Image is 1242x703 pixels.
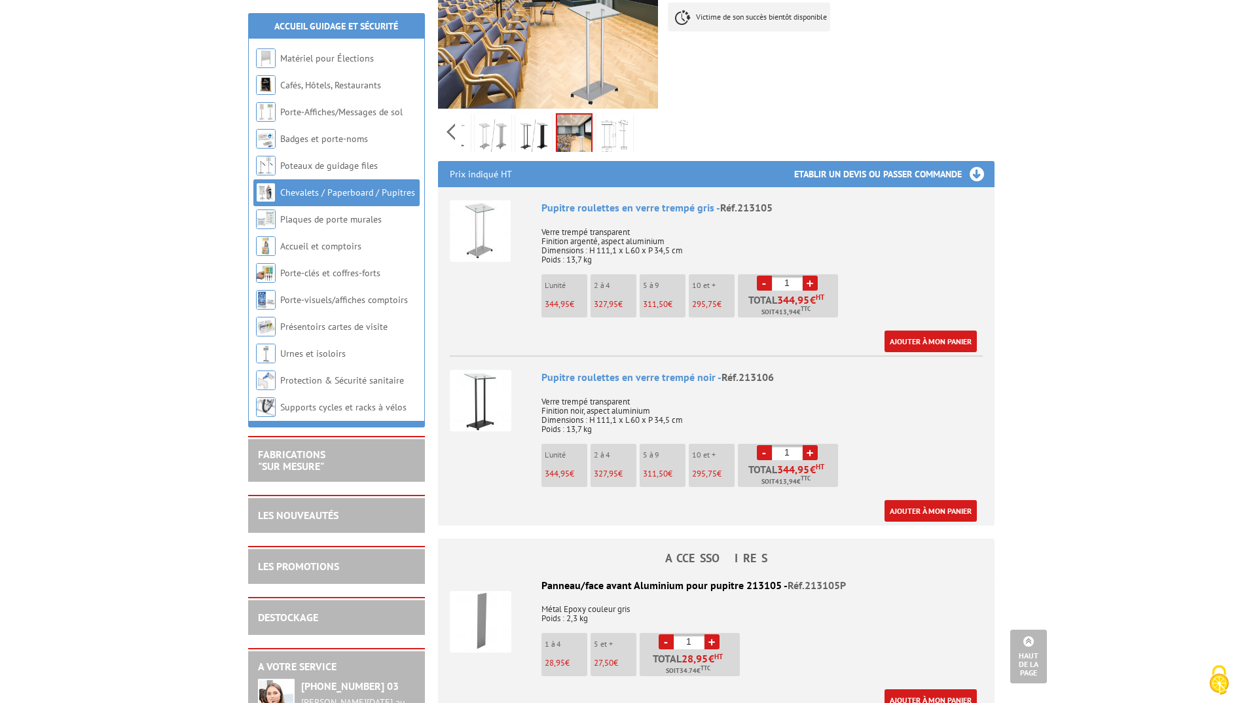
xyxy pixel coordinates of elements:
a: FABRICATIONS"Sur Mesure" [258,448,325,473]
p: € [545,469,587,478]
p: 2 à 4 [594,450,636,460]
img: Porte-clés et coffres-forts [256,263,276,283]
span: € [810,464,816,475]
a: - [757,445,772,460]
p: € [594,469,636,478]
img: Cookies (fenêtre modale) [1203,664,1235,696]
img: 213106_213106p.jpg [518,116,549,156]
p: Verre trempé transparent Finition argenté, aspect aluminium Dimensions : H 111,1 x L 60 x P 34,5 ... [541,219,983,264]
p: € [545,658,587,668]
a: DESTOCKAGE [258,611,318,624]
img: podium_en_verre_trempe_sans_tole_6.jpg [557,115,591,155]
span: 344,95 [777,464,810,475]
span: 344,95 [545,468,570,479]
span: 28,95 [682,653,708,664]
a: Cafés, Hôtels, Restaurants [280,79,381,91]
span: 28,95 [545,657,565,668]
div: Panneau/face avant Aluminium pour pupitre 213105 - [450,578,983,593]
a: Accueil et comptoirs [280,240,361,252]
a: Urnes et isoloirs [280,348,346,359]
span: 311,50 [643,468,668,479]
span: Réf.213105 [720,201,773,214]
img: Matériel pour Élections [256,48,276,68]
p: 10 et + [692,281,735,290]
img: 213105_213105p.jpg [477,116,509,156]
span: Previous [445,121,457,143]
p: 5 à 9 [643,450,685,460]
div: Pupitre roulettes en verre trempé noir - [541,370,983,385]
button: Cookies (fenêtre modale) [1196,658,1242,703]
img: Pupitre roulettes en verre trempé gris [450,200,511,262]
a: Porte-visuels/affiches comptoirs [280,294,408,306]
img: Supports cycles et racks à vélos [256,397,276,417]
a: LES PROMOTIONS [258,560,339,573]
img: Protection & Sécurité sanitaire [256,370,276,390]
img: Porte-Affiches/Messages de sol [256,102,276,122]
div: Pupitre roulettes en verre trempé gris - [541,200,983,215]
a: Chevalets / Paperboard / Pupitres [280,187,415,198]
a: - [659,634,674,649]
strong: [PHONE_NUMBER] 03 [301,679,399,693]
p: Total [741,464,838,487]
img: Porte-visuels/affiches comptoirs [256,290,276,310]
p: € [545,300,587,309]
sup: TTC [801,475,811,482]
p: 10 et + [692,450,735,460]
span: Soit € [761,307,811,317]
img: Présentoirs cartes de visite [256,317,276,336]
a: Plaques de porte murales [280,213,382,225]
p: Verre trempé transparent Finition noir, aspect aluminium Dimensions : H 111,1 x L 60 x P 34,5 cm ... [541,388,983,434]
a: - [757,276,772,291]
p: € [643,300,685,309]
span: 413,94 [775,307,797,317]
sup: HT [816,293,824,302]
a: + [803,445,818,460]
p: 5 à 9 [643,281,685,290]
span: Réf.213106 [721,370,774,384]
a: Badges et porte-noms [280,133,368,145]
a: Ajouter à mon panier [885,500,977,522]
p: € [594,300,636,309]
p: Victime de son succès bientôt disponible [668,3,830,31]
a: Haut de la page [1010,630,1047,683]
a: Porte-Affiches/Messages de sol [280,106,403,118]
span: Réf.213105P [788,579,846,592]
a: Supports cycles et racks à vélos [280,401,407,413]
img: Badges et porte-noms [256,129,276,149]
img: Pupitre roulettes en verre trempé noir [450,370,511,431]
a: Accueil Guidage et Sécurité [274,20,398,32]
a: Présentoirs cartes de visite [280,321,388,333]
img: Plaques de porte murales [256,209,276,229]
p: Total [741,295,838,317]
p: € [594,658,636,668]
a: Protection & Sécurité sanitaire [280,374,404,386]
span: 327,95 [594,298,618,310]
p: 5 et + [594,640,636,649]
p: Prix indiqué HT [450,161,512,187]
p: L'unité [545,450,587,460]
span: € [810,295,816,305]
a: + [704,634,720,649]
a: Porte-clés et coffres-forts [280,267,380,279]
p: Métal Epoxy couleur gris Poids : 2,3 kg [450,596,983,623]
span: Soit € [666,666,710,676]
img: Accueil et comptoirs [256,236,276,256]
p: Total [643,653,740,676]
img: Panneau/face avant Aluminium pour pupitre 213105 [450,591,511,653]
h3: Etablir un devis ou passer commande [794,161,995,187]
a: + [803,276,818,291]
img: Chevalets / Paperboard / Pupitres [256,183,276,202]
span: 327,95 [594,468,618,479]
img: podium_en_verre_trempe_sans_tole_7.jpg [599,116,630,156]
span: 344,95 [545,298,570,310]
p: 2 à 4 [594,281,636,290]
a: Matériel pour Élections [280,52,374,64]
span: Soit € [761,477,811,487]
a: LES NOUVEAUTÉS [258,509,338,522]
p: € [643,469,685,478]
sup: HT [714,652,723,661]
sup: HT [816,462,824,471]
p: 1 à 4 [545,640,587,649]
p: € [692,300,735,309]
span: 311,50 [643,298,668,310]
